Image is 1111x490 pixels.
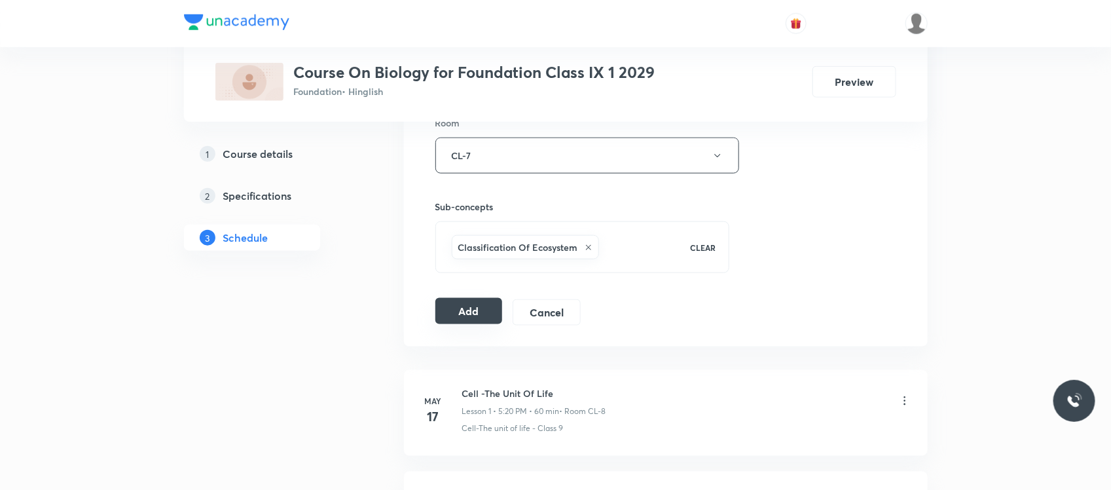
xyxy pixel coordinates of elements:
p: Foundation • Hinglish [294,85,655,98]
button: Add [435,298,503,324]
h6: Classification Of Ecosystem [458,240,578,254]
img: avatar [790,18,802,29]
h3: Course On Biology for Foundation Class IX 1 2029 [294,63,655,82]
p: Cell-The unit of life - Class 9 [462,423,564,434]
h6: May [420,395,446,407]
img: Company Logo [184,14,289,30]
p: 3 [200,230,215,246]
img: 15B4AEEE-6FD9-4EFE-9752-F4921BCEC6F9_plus.png [215,63,283,101]
a: 1Course details [184,141,362,167]
button: avatar [786,13,807,34]
a: Company Logo [184,14,289,33]
h5: Schedule [223,230,268,246]
h6: Room [435,116,460,130]
h5: Course details [223,146,293,162]
h6: Cell -The Unit Of Life [462,386,606,400]
p: 1 [200,146,215,162]
button: Preview [812,66,896,98]
p: 2 [200,188,215,204]
button: CL-7 [435,138,739,174]
h5: Specifications [223,188,292,204]
img: Dipti [905,12,928,35]
h6: Sub-concepts [435,200,730,214]
h4: 17 [420,407,446,426]
p: • Room CL-8 [560,405,606,417]
a: 2Specifications [184,183,362,209]
p: Lesson 1 • 5:20 PM • 60 min [462,405,560,417]
button: Cancel [513,299,580,326]
img: ttu [1066,393,1082,409]
p: CLEAR [690,242,716,254]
